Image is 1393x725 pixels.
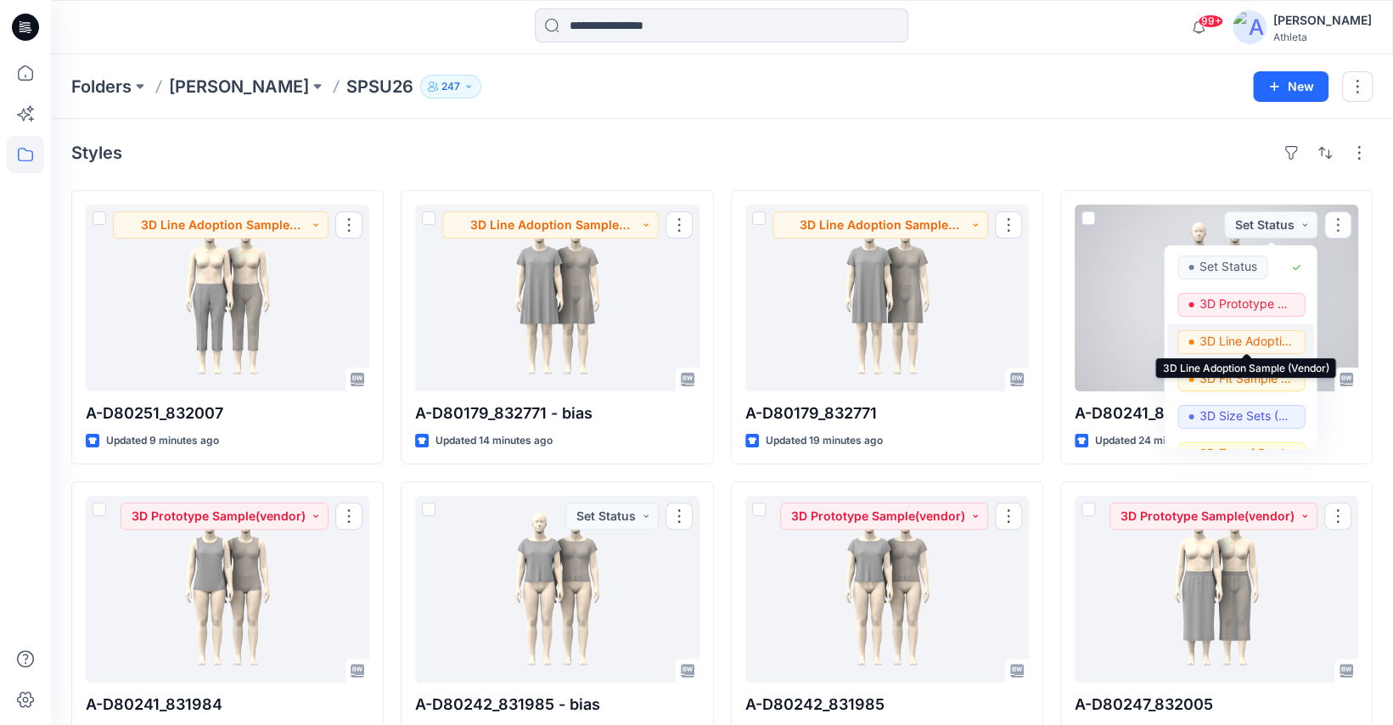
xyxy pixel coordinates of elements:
p: 3D Prototype Sample(vendor) [1199,293,1294,315]
p: Updated 14 minutes ago [435,432,553,450]
p: Updated 9 minutes ago [106,432,219,450]
p: 3D Fit Sample (Vendor) [1199,368,1294,390]
p: 3D Top of Production (Vendor) [1199,442,1294,464]
a: A-D80241_831984 - bias [1075,205,1358,391]
p: A-D80179_832771 [745,402,1029,425]
p: A-D80241_831984 [86,693,369,717]
button: 247 [420,75,481,98]
h4: Styles [71,143,122,163]
div: Athleta [1273,31,1372,43]
p: Set Status [1199,256,1256,278]
a: A-D80241_831984 [86,496,369,683]
p: Updated 19 minutes ago [766,432,883,450]
p: A-D80251_832007 [86,402,369,425]
p: 247 [441,77,460,96]
p: 3D Line Adoption Sample (Vendor) [1199,330,1294,352]
img: avatar [1233,10,1267,44]
a: A-D80242_831985 - bias [415,496,699,683]
a: A-D80179_832771 [745,205,1029,391]
a: A-D80247_832005 [1075,496,1358,683]
p: SPSU26 [346,75,413,98]
a: A-D80251_832007 [86,205,369,391]
p: A-D80241_831984 - bias [1075,402,1358,425]
p: A-D80242_831985 [745,693,1029,717]
button: New [1253,71,1328,102]
span: 99+ [1198,14,1223,28]
a: Folders [71,75,132,98]
p: A-D80247_832005 [1075,693,1358,717]
a: A-D80242_831985 [745,496,1029,683]
a: [PERSON_NAME] [169,75,309,98]
p: 3D Size Sets (Vendor) [1199,405,1294,427]
p: A-D80179_832771 - bias [415,402,699,425]
a: A-D80179_832771 - bias [415,205,699,391]
div: [PERSON_NAME] [1273,10,1372,31]
p: A-D80242_831985 - bias [415,693,699,717]
p: Updated 24 minutes ago [1095,432,1214,450]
